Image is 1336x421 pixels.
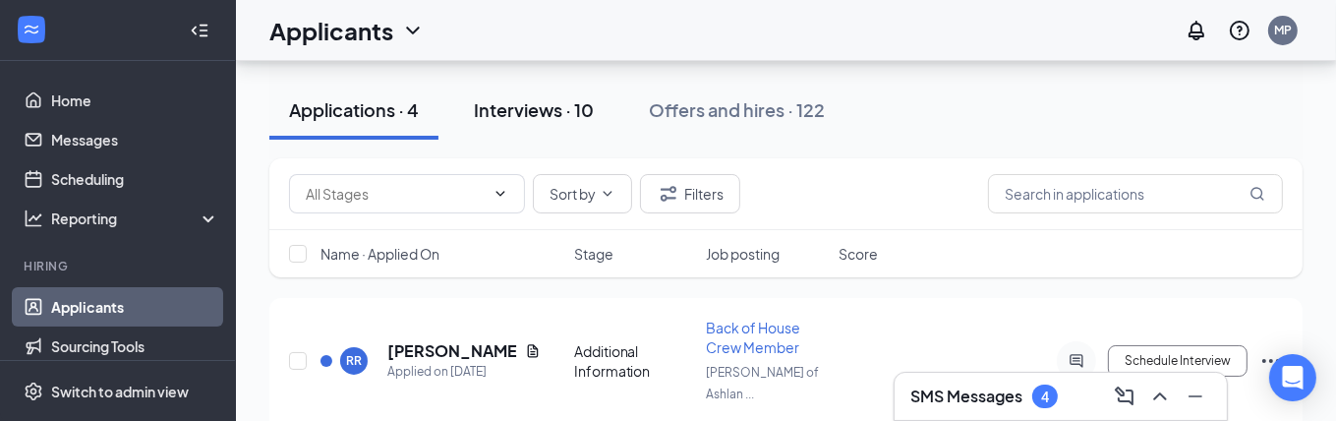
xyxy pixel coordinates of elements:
[657,182,680,206] svg: Filter
[493,186,508,202] svg: ChevronDown
[1228,19,1251,42] svg: QuestionInfo
[24,258,215,274] div: Hiring
[574,244,613,264] span: Stage
[269,14,393,47] h1: Applicants
[910,386,1022,407] h3: SMS Messages
[706,365,819,401] span: [PERSON_NAME] of Ashlan ...
[24,382,43,401] svg: Settings
[1184,385,1207,408] svg: Minimize
[550,187,596,201] span: Sort by
[1113,385,1136,408] svg: ComposeMessage
[51,81,219,120] a: Home
[51,382,189,401] div: Switch to admin view
[839,244,878,264] span: Score
[1041,389,1049,405] div: 4
[1269,354,1316,401] div: Open Intercom Messenger
[51,287,219,327] a: Applicants
[1065,353,1088,369] svg: ActiveChat
[988,174,1283,213] input: Search in applications
[387,362,541,382] div: Applied on [DATE]
[600,186,615,202] svg: ChevronDown
[387,340,517,362] h5: [PERSON_NAME]
[1148,385,1172,408] svg: ChevronUp
[320,244,439,264] span: Name · Applied On
[51,327,219,366] a: Sourcing Tools
[649,97,825,122] div: Offers and hires · 122
[1108,345,1248,377] button: Schedule Interview
[474,97,594,122] div: Interviews · 10
[706,319,800,356] span: Back of House Crew Member
[51,120,219,159] a: Messages
[306,183,485,205] input: All Stages
[22,20,41,39] svg: WorkstreamLogo
[190,21,209,40] svg: Collapse
[401,19,425,42] svg: ChevronDown
[51,159,219,199] a: Scheduling
[574,341,695,381] div: Additional Information
[24,209,43,228] svg: Analysis
[533,174,632,213] button: Sort byChevronDown
[1109,381,1140,412] button: ComposeMessage
[1144,381,1176,412] button: ChevronUp
[289,97,419,122] div: Applications · 4
[1249,186,1265,202] svg: MagnifyingGlass
[1259,349,1283,373] svg: Ellipses
[1274,22,1292,38] div: MP
[1185,19,1208,42] svg: Notifications
[1180,381,1211,412] button: Minimize
[525,343,541,359] svg: Document
[346,352,362,369] div: RR
[640,174,740,213] button: Filter Filters
[706,244,780,264] span: Job posting
[51,209,220,228] div: Reporting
